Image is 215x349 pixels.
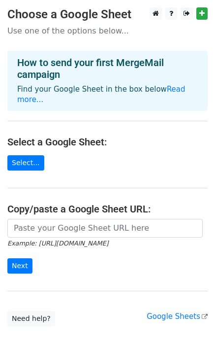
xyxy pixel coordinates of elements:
[7,240,108,247] small: Example: [URL][DOMAIN_NAME]
[17,84,198,105] p: Find your Google Sheet in the box below
[17,85,185,104] a: Read more...
[7,203,208,215] h4: Copy/paste a Google Sheet URL:
[17,57,198,80] h4: How to send your first MergeMail campaign
[7,155,44,171] a: Select...
[7,7,208,22] h3: Choose a Google Sheet
[7,311,55,326] a: Need help?
[7,258,32,274] input: Next
[7,136,208,148] h4: Select a Google Sheet:
[7,26,208,36] p: Use one of the options below...
[7,219,203,238] input: Paste your Google Sheet URL here
[147,312,208,321] a: Google Sheets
